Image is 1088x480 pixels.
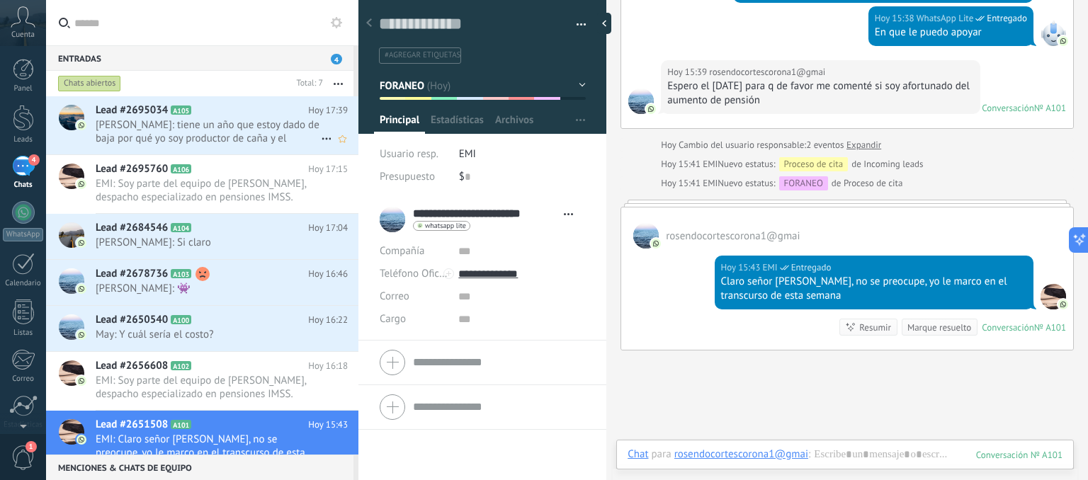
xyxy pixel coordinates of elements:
[323,71,353,96] button: Más
[308,418,348,432] span: Hoy 15:43
[875,11,917,25] div: Hoy 15:38
[380,290,409,303] span: Correo
[171,420,191,429] span: A101
[661,138,679,152] div: Hoy
[171,223,191,232] span: A104
[96,162,168,176] span: Lead #2695760
[3,328,44,338] div: Listas
[291,76,323,91] div: Total: 7
[385,50,460,60] span: #agregar etiquetas
[703,158,718,170] span: EMI
[380,240,448,263] div: Compañía
[721,261,763,275] div: Hoy 15:43
[1041,21,1066,46] span: WhatsApp Lite
[96,328,321,341] span: May: Y cuál sería el costo?
[46,455,353,480] div: Menciones & Chats de equipo
[718,157,775,171] span: Nuevo estatus:
[76,376,86,386] img: com.amocrm.amocrmwa.svg
[171,315,191,324] span: A100
[380,314,406,324] span: Cargo
[25,441,37,452] span: 1
[779,157,849,171] div: Proceso de cita
[308,359,348,373] span: Hoy 16:18
[431,113,484,134] span: Estadísticas
[718,176,902,190] div: de Proceso de cita
[76,120,86,130] img: com.amocrm.amocrmwa.svg
[709,65,825,79] span: rosendocortescorona1@gmai
[380,308,448,331] div: Cargo
[661,138,881,152] div: Cambio del usuario responsable:
[46,96,358,154] a: Lead #2695034 A105 Hoy 17:39 [PERSON_NAME]: tiene un año que estoy dado de baja por qué yo soy pr...
[46,306,358,351] a: Lead #2650540 A100 Hoy 16:22 May: Y cuál sería el costo?
[846,138,881,152] a: Expandir
[3,279,44,288] div: Calendario
[718,157,923,171] div: de Incoming leads
[1034,102,1066,114] div: № A101
[633,223,659,248] span: rosendocortescorona1@gmai
[171,269,191,278] span: A103
[495,113,533,134] span: Archivos
[96,177,321,204] span: EMI: Soy parte del equipo de [PERSON_NAME], despacho especializado en pensiones IMSS. Estamos ofr...
[308,221,348,235] span: Hoy 17:04
[96,359,168,373] span: Lead #2656608
[1058,299,1068,309] img: com.amocrm.amocrmwa.svg
[76,435,86,445] img: com.amocrm.amocrmwa.svg
[380,147,438,161] span: Usuario resp.
[46,155,358,213] a: Lead #2695760 A106 Hoy 17:15 EMI: Soy parte del equipo de [PERSON_NAME], despacho especializado e...
[459,166,586,188] div: $
[380,143,448,166] div: Usuario resp.
[459,147,476,161] span: EMI
[597,13,611,34] div: Ocultar
[976,449,1062,461] div: 101
[1034,321,1066,333] div: № A101
[425,222,466,229] span: whatsapp lite
[76,284,86,294] img: com.amocrm.amocrmwa.svg
[96,267,168,281] span: Lead #2678736
[791,261,832,275] span: Entregado
[3,84,44,93] div: Panel
[308,103,348,118] span: Hoy 17:39
[646,104,656,114] img: com.amocrm.amocrmwa.svg
[46,411,358,469] a: Lead #2651508 A101 Hoy 15:43 EMI: Claro señor [PERSON_NAME], no se preocupe, yo le marco en el tr...
[875,25,1027,40] div: En que le puedo apoyar
[171,105,191,115] span: A105
[96,374,321,401] span: EMI: Soy parte del equipo de [PERSON_NAME], despacho especializado en pensiones IMSS. Estamos ofr...
[96,433,321,459] span: EMI: Claro señor [PERSON_NAME], no se preocupe, yo le marco en el transcurso de esta semana
[308,267,348,281] span: Hoy 16:46
[982,102,1034,114] div: Conversación
[703,177,718,189] span: EMI
[46,352,358,410] a: Lead #2656608 A102 Hoy 16:18 EMI: Soy parte del equipo de [PERSON_NAME], despacho especializado e...
[380,113,419,134] span: Principal
[651,239,661,248] img: com.amocrm.amocrmwa.svg
[667,79,973,108] div: Espero el [DATE] para q de favor me comenté si soy afortunado del aumento de pensión
[3,375,44,384] div: Correo
[1058,36,1068,46] img: com.amocrm.amocrmwa.svg
[917,11,973,25] span: WhatsApp Lite
[96,236,321,249] span: [PERSON_NAME]: Si claro
[96,221,168,235] span: Lead #2684546
[171,361,191,370] span: A102
[718,176,775,190] span: Nuevo estatus:
[674,447,808,460] div: rosendocortescorona1@gmai
[76,179,86,189] img: com.amocrm.amocrmwa.svg
[308,313,348,327] span: Hoy 16:22
[806,138,844,152] span: 2 eventos
[76,330,86,340] img: com.amocrm.amocrmwa.svg
[58,75,121,92] div: Chats abiertos
[96,418,168,432] span: Lead #2651508
[380,285,409,308] button: Correo
[721,275,1027,303] div: Claro señor [PERSON_NAME], no se preocupe, yo le marco en el transcurso de esta semana
[779,176,828,190] div: FORANEO
[331,54,342,64] span: 4
[46,260,358,305] a: Lead #2678736 A103 Hoy 16:46 [PERSON_NAME]: 👾
[46,45,353,71] div: Entradas
[3,228,43,241] div: WhatsApp
[380,263,448,285] button: Teléfono Oficina
[380,170,435,183] span: Presupuesto
[3,135,44,144] div: Leads
[987,11,1027,25] span: Entregado
[661,176,703,190] div: Hoy 15:41
[380,267,453,280] span: Teléfono Oficina
[907,321,971,334] div: Marque resuelto
[171,164,191,173] span: A106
